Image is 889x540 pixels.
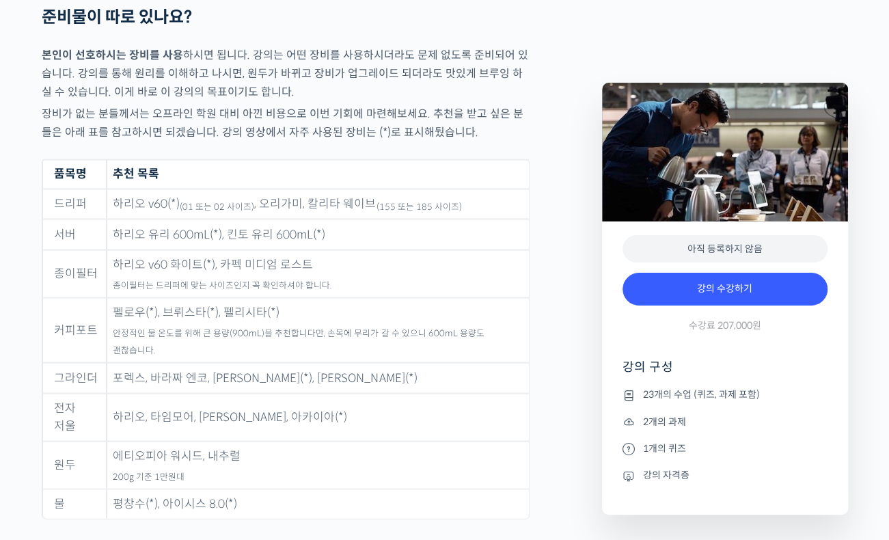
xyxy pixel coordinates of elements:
td: 하리오 유리 600mL(*), 킨토 유리 600mL(*) [107,219,529,249]
div: 아직 등록하지 않음 [623,235,828,263]
h4: 강의 구성 [623,359,828,386]
strong: 준비물이 따로 있나요? [42,7,192,27]
td: 그라인더 [42,362,107,393]
sub: 안정적인 물 온도를 위해 큰 용량(900mL)을 추천합니다만, 손목에 무리가 갈 수 있으니 600mL 용량도 괜찮습니다. [113,327,484,356]
td: 커피포트 [42,297,107,363]
td: 펠로우(*), 브뤼스타(*), 펠리시타(*) [107,297,529,363]
span: 설정 [211,447,228,458]
li: 강의 자격증 [623,468,828,484]
span: 홈 [43,447,51,458]
li: 1개의 퀴즈 [623,440,828,457]
sub: (155 또는 185 사이즈) [376,201,461,212]
a: 대화 [90,427,176,461]
th: 품목명 [42,159,107,189]
p: 장비가 없는 분들께서는 오프라인 학원 대비 아낀 비용으로 이번 기회에 마련해보세요. 추천을 받고 싶은 분들은 아래 표를 참고하시면 되겠습니다. 강의 영상에서 자주 사용된 장비... [42,105,530,141]
td: 종이필터 [42,249,107,297]
th: 추천 목록 [107,159,529,189]
a: 강의 수강하기 [623,273,828,306]
td: 포렉스, 바라짜 엔코, [PERSON_NAME](*), [PERSON_NAME](*) [107,362,529,393]
td: 하리오 v60(*) , 오리가미, 칼리타 웨이브 [107,189,529,219]
a: 설정 [176,427,262,461]
td: 원두 [42,441,107,489]
span: 수강료 207,000원 [689,319,761,332]
td: 에티오피아 워시드, 내추럴 [107,441,529,489]
li: 2개의 과제 [623,414,828,430]
strong: 본인이 선호하시는 장비를 사용 [42,48,183,62]
td: 물 [42,489,107,519]
a: 홈 [4,427,90,461]
sub: (01 또는 02 사이즈) [180,201,254,212]
td: 평창수(*), 아이시스 8.0(*) [107,489,529,519]
span: 대화 [125,448,141,459]
sub: 종이필터는 드리퍼에 맞는 사이즈인지 꼭 확인하셔야 합니다. [113,280,331,291]
td: 전자 저울 [42,393,107,441]
td: 드리퍼 [42,189,107,219]
sub: 200g 기준 1만원대 [113,471,184,482]
td: 하리오, 타임모어, [PERSON_NAME], 아카이아(*) [107,393,529,441]
td: 하리오 v60 화이트(*), 카펙 미디엄 로스트 [107,249,529,297]
li: 23개의 수업 (퀴즈, 과제 포함) [623,387,828,403]
p: 하시면 됩니다. 강의는 어떤 장비를 사용하시더라도 문제 없도록 준비되어 있습니다. 강의를 통해 원리를 이해하고 나시면, 원두가 바뀌고 장비가 업그레이드 되더라도 맛있게 브루잉... [42,46,530,101]
td: 서버 [42,219,107,249]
